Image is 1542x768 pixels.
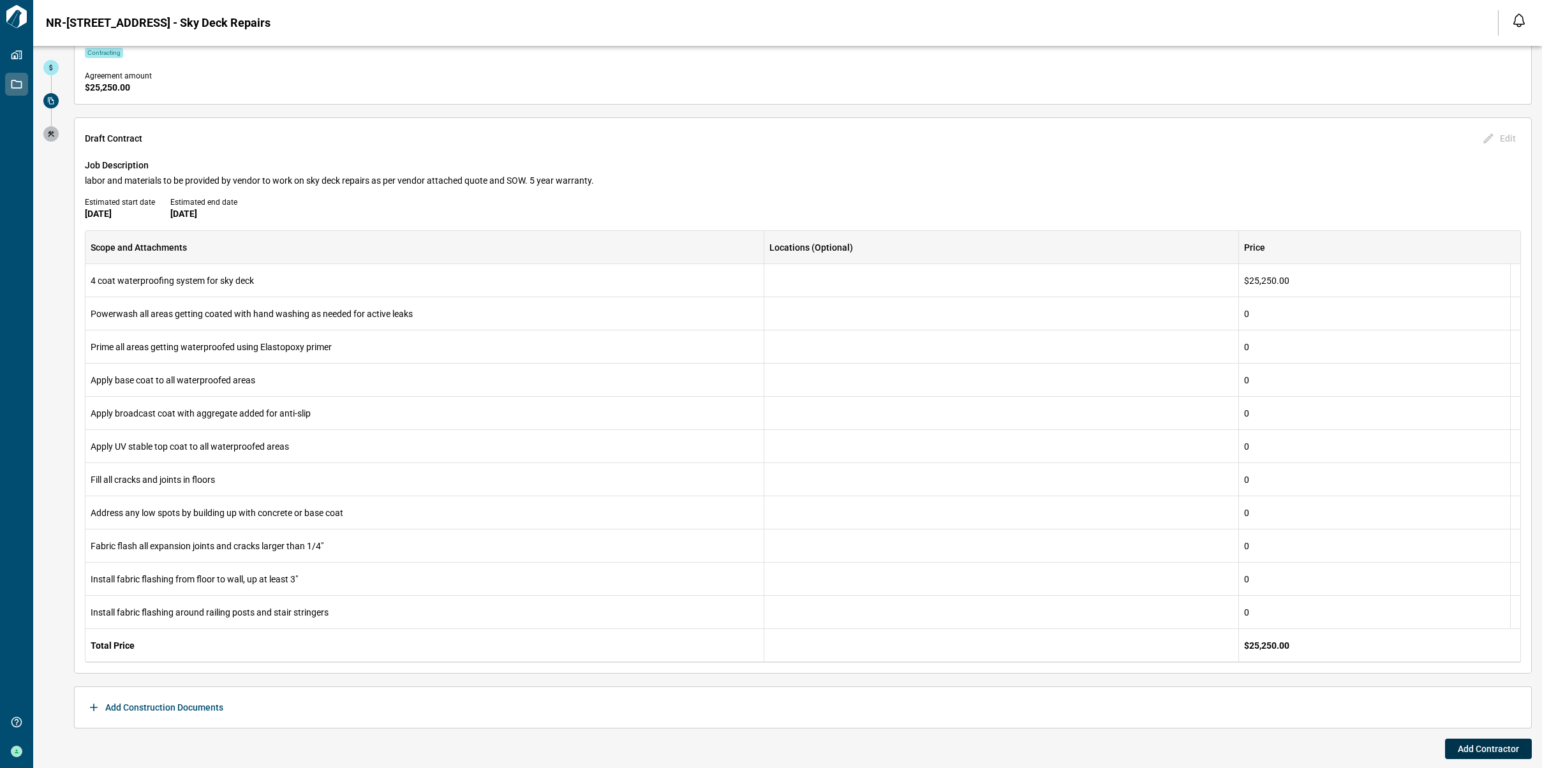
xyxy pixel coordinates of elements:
[91,375,255,385] span: Apply base coat to all waterproofed areas
[91,309,413,319] span: Powerwash all areas getting coated with hand washing as needed for active leaks
[1244,506,1249,519] span: 0
[91,408,311,418] span: Apply broadcast coat with aggregate added for anti-slip
[1239,231,1510,264] div: Price
[1458,742,1519,755] span: Add Contractor
[1244,606,1249,619] span: 0
[85,132,142,145] span: Draft Contract
[91,541,323,551] span: Fabric flash all expansion joints and cracks larger than 1/4"
[1244,274,1289,287] span: $25,250.00
[1244,473,1249,486] span: 0
[1244,231,1265,264] div: Price
[769,231,853,264] div: Locations (Optional)
[85,197,155,207] span: Estimated start date
[85,71,1521,81] span: Agreement amount
[91,640,135,651] span: Total Price
[1244,540,1249,552] span: 0
[85,697,330,718] button: Add Construction Documents
[91,574,298,584] span: Install fabric flashing from floor to wall, up at least 3"
[1445,739,1532,759] button: Add Contractor
[170,207,237,220] span: [DATE]
[87,49,121,57] span: Contracting
[85,174,1521,187] span: labor and materials to be provided by vendor to work on sky deck repairs as per vendor attached q...
[105,701,223,714] span: Add Construction Documents
[46,17,271,29] span: NR-[STREET_ADDRESS] - Sky Deck Repairs
[91,231,187,264] div: Scope and Attachments
[91,276,254,286] span: 4 coat waterproofing system for sky deck
[91,342,332,352] span: Prime all areas getting waterproofed using Elastopoxy primer
[91,607,329,617] span: Install fabric flashing around railing posts and stair stringers
[1244,341,1249,353] span: 0
[85,207,155,220] span: [DATE]
[1244,374,1249,387] span: 0
[1244,407,1249,420] span: 0
[764,231,1240,264] div: Locations (Optional)
[91,508,343,518] span: Address any low spots by building up with concrete or base coat
[1244,307,1249,320] span: 0
[170,197,237,207] span: Estimated end date
[1244,639,1289,652] span: $25,250.00
[85,231,764,264] div: Scope and Attachments
[91,441,289,452] span: Apply UV stable top coat to all waterproofed areas
[1509,10,1529,31] button: Open notification feed
[1244,440,1249,453] span: 0
[1244,573,1249,586] span: 0
[85,81,1521,94] span: $25,250.00
[85,159,1521,172] span: Job Description
[91,475,215,485] span: Fill all cracks and joints in floors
